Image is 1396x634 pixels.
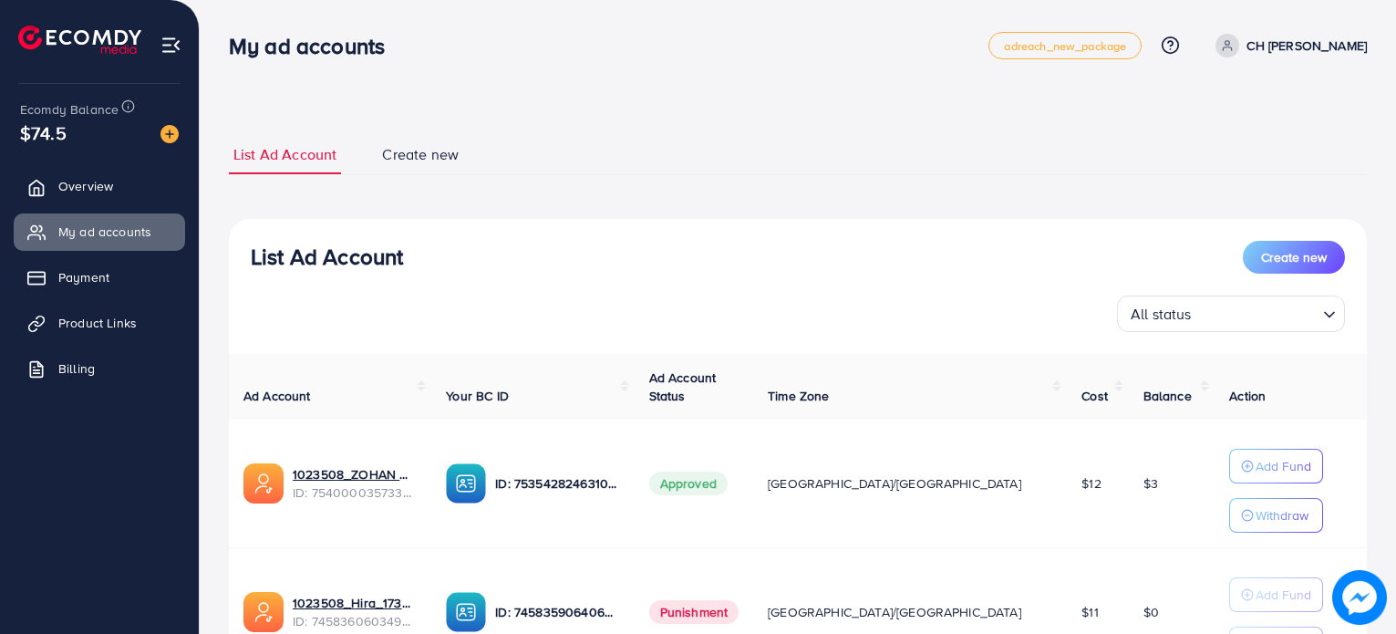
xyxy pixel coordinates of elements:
span: ID: 7540000357339004936 [293,483,417,502]
span: $0 [1143,603,1159,621]
span: Create new [1261,248,1327,266]
span: My ad accounts [58,223,151,241]
span: Overview [58,177,113,195]
img: image [1332,570,1387,625]
span: Ecomdy Balance [20,100,119,119]
img: ic-ads-acc.e4c84228.svg [243,463,284,504]
div: Search for option [1117,296,1345,332]
button: Withdraw [1229,498,1323,533]
span: All status [1127,301,1195,327]
input: Search for option [1197,297,1316,327]
span: Action [1229,387,1266,405]
span: Billing [58,359,95,378]
button: Add Fund [1229,449,1323,483]
a: Payment [14,259,185,296]
span: Product Links [58,314,137,332]
a: 1023508_Hira_1736534912500 [293,594,417,612]
a: My ad accounts [14,213,185,250]
span: $74.5 [20,120,67,146]
p: ID: 7535428246310289424 [495,473,619,494]
p: Add Fund [1256,455,1311,477]
p: CH [PERSON_NAME] [1246,35,1367,57]
span: Cost [1081,387,1108,405]
span: Time Zone [768,387,829,405]
span: [GEOGRAPHIC_DATA]/[GEOGRAPHIC_DATA] [768,603,1021,621]
a: adreach_new_package [988,32,1142,59]
button: Add Fund [1229,577,1323,612]
a: Product Links [14,305,185,341]
img: menu [160,35,181,56]
div: <span class='underline'>1023508_Hira_1736534912500</span></br>7458360603498184705 [293,594,417,631]
p: ID: 7458359064066588689 [495,601,619,623]
p: Add Fund [1256,584,1311,606]
span: adreach_new_package [1004,40,1126,52]
span: Ad Account [243,387,311,405]
a: CH [PERSON_NAME] [1208,34,1367,57]
span: [GEOGRAPHIC_DATA]/[GEOGRAPHIC_DATA] [768,474,1021,493]
span: $11 [1081,603,1098,621]
span: $12 [1081,474,1101,493]
span: Create new [382,144,459,165]
span: Approved [649,472,728,495]
span: List Ad Account [233,144,336,165]
h3: List Ad Account [251,244,403,270]
a: 1023508_ZOHAN MAIRAJ_1755543542948 [293,465,417,483]
img: ic-ads-acc.e4c84228.svg [243,592,284,632]
h3: My ad accounts [229,33,399,59]
span: Your BC ID [446,387,509,405]
img: logo [18,26,141,54]
span: Ad Account Status [649,369,717,405]
a: Billing [14,350,185,387]
span: ID: 7458360603498184705 [293,612,417,630]
span: $3 [1143,474,1158,493]
img: ic-ba-acc.ded83a64.svg [446,592,486,632]
img: image [160,125,179,143]
span: Payment [58,268,109,286]
button: Create new [1243,241,1345,274]
span: Balance [1143,387,1192,405]
a: Overview [14,168,185,204]
span: Punishment [649,600,739,624]
img: ic-ba-acc.ded83a64.svg [446,463,486,504]
div: <span class='underline'>1023508_ZOHAN MAIRAJ_1755543542948</span></br>7540000357339004936 [293,465,417,503]
p: Withdraw [1256,504,1308,526]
